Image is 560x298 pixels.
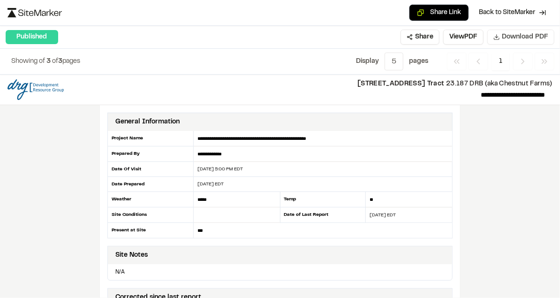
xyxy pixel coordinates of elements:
[115,117,180,127] div: General Information
[492,53,509,70] span: 1
[8,8,62,17] img: logo-black-rebrand.svg
[115,250,148,260] div: Site Notes
[447,53,554,70] nav: Navigation
[357,81,445,87] span: [STREET_ADDRESS] Tract
[385,53,403,70] button: 5
[107,131,194,146] div: Project Name
[107,223,194,238] div: Present at Site
[502,32,548,42] span: Download PDF
[401,30,439,45] button: Share
[487,30,554,45] button: Download PDF
[107,162,194,177] div: Date Of Visit
[107,177,194,192] div: Date Prepared
[107,146,194,162] div: Prepared By
[356,56,379,67] p: Display
[194,181,452,188] div: [DATE] EDT
[71,79,552,89] p: 23.187 DRB (aka Chestnut Farms)
[107,192,194,207] div: Weather
[479,8,535,17] span: Back to SiteMarker
[11,59,46,64] span: Showing of
[194,166,452,173] div: [DATE] 5:00 PM EDT
[46,59,51,64] span: 3
[443,30,484,45] button: ViewPDF
[366,212,452,219] div: [DATE] EDT
[473,4,552,22] a: Back to SiteMarker
[280,207,366,223] div: Date of Last Report
[8,79,64,100] img: file
[112,268,448,276] p: N/A
[107,207,194,223] div: Site Conditions
[409,4,469,21] button: Copy share link
[409,56,428,67] p: page s
[6,30,58,44] div: Published
[280,192,366,207] div: Temp
[11,56,80,67] p: of pages
[58,59,62,64] span: 3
